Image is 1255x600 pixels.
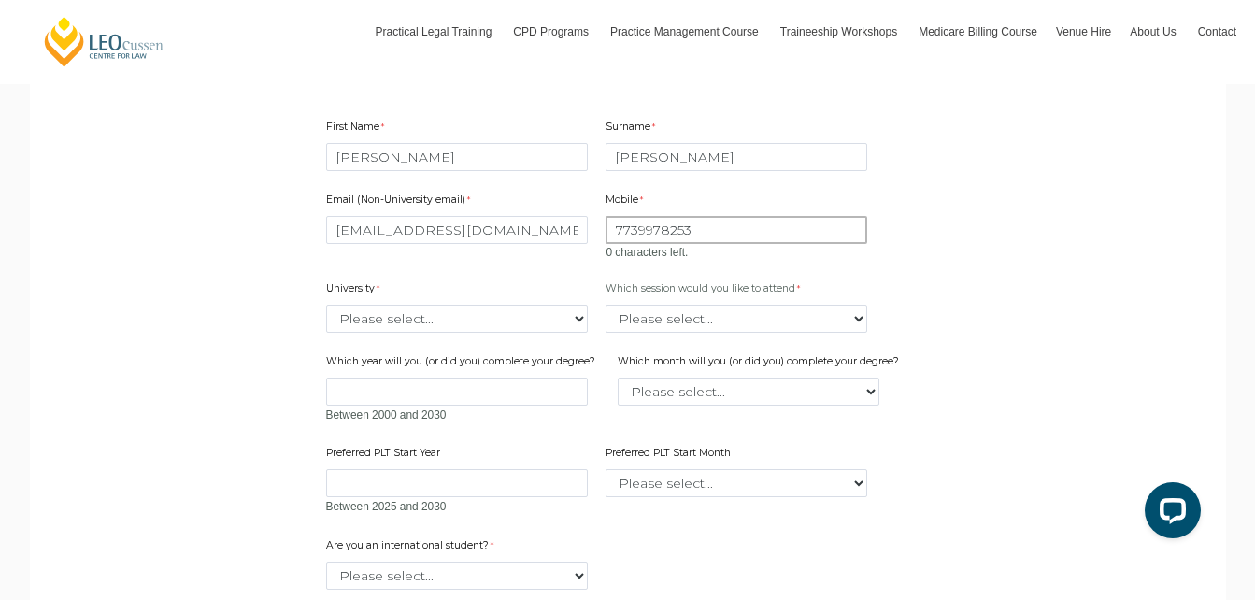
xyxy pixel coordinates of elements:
[326,500,447,513] span: Between 2025 and 2030
[326,469,588,497] input: Preferred PLT Start Year
[326,354,600,373] label: Which year will you (or did you) complete your degree?
[326,120,389,138] label: First Name
[771,5,909,59] a: Traineeship Workshops
[326,143,588,171] input: First Name
[1120,5,1188,59] a: About Us
[1189,5,1246,59] a: Contact
[42,15,166,68] a: [PERSON_NAME] Centre for Law
[1047,5,1120,59] a: Venue Hire
[601,5,771,59] a: Practice Management Course
[618,378,879,406] select: Which month will you (or did you) complete your degree?
[326,446,445,464] label: Preferred PLT Start Year
[326,378,588,406] input: Which year will you (or did you) complete your degree?
[326,193,475,211] label: Email (Non-University email)
[504,5,601,59] a: CPD Programs
[1130,475,1208,553] iframe: LiveChat chat widget
[909,5,1047,59] a: Medicare Billing Course
[606,143,867,171] input: Surname
[606,193,648,211] label: Mobile
[606,120,660,138] label: Surname
[326,562,588,590] select: Are you an international student?
[606,246,867,260] div: 0 characters left.
[606,216,867,244] input: Mobile
[606,305,867,333] select: Which session would you like to attend
[366,5,505,59] a: Practical Legal Training
[606,446,735,464] label: Preferred PLT Start Month
[326,538,513,557] label: Are you an international student?
[326,305,588,333] select: University
[606,282,795,294] span: Which session would you like to attend
[326,281,384,300] label: University
[326,216,588,244] input: Email (Non-University email)
[618,354,904,373] label: Which month will you (or did you) complete your degree?
[606,469,867,497] select: Preferred PLT Start Month
[326,408,447,421] span: Between 2000 and 2030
